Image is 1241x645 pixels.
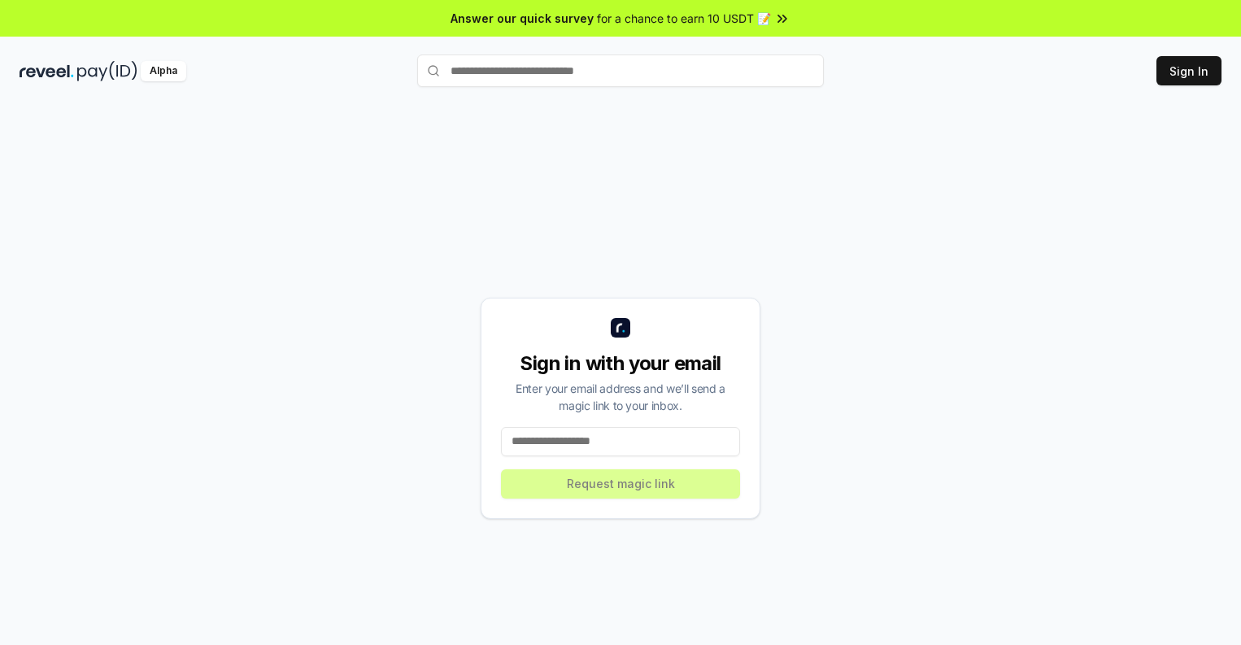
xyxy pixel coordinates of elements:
[501,351,740,377] div: Sign in with your email
[597,10,771,27] span: for a chance to earn 10 USDT 📝
[501,380,740,414] div: Enter your email address and we’ll send a magic link to your inbox.
[451,10,594,27] span: Answer our quick survey
[20,61,74,81] img: reveel_dark
[1156,56,1221,85] button: Sign In
[611,318,630,338] img: logo_small
[141,61,186,81] div: Alpha
[77,61,137,81] img: pay_id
